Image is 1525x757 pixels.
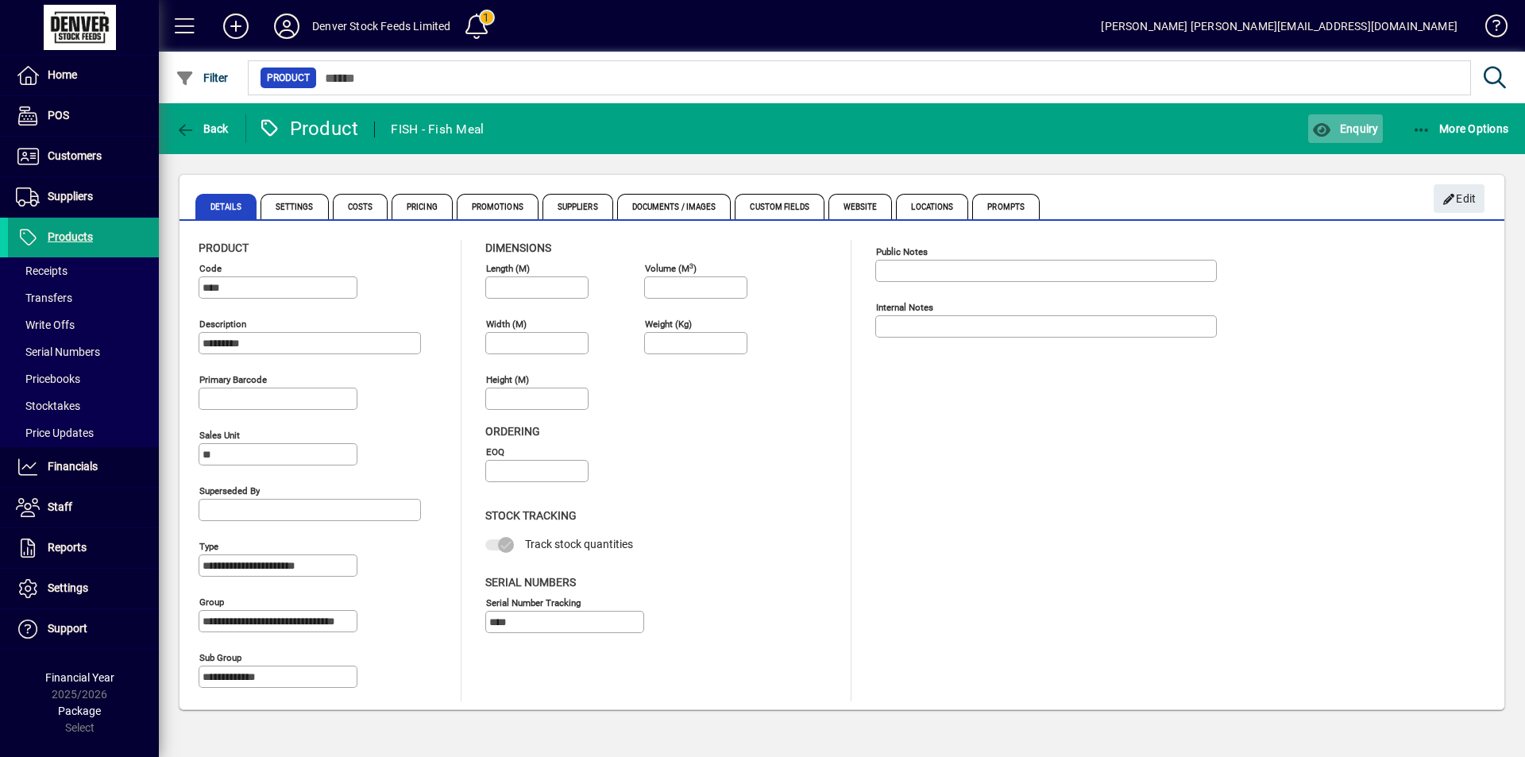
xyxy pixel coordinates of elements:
a: Settings [8,569,159,608]
a: Pricebooks [8,365,159,392]
mat-label: Code [199,263,222,274]
span: Custom Fields [735,194,824,219]
button: Edit [1434,184,1484,213]
span: Stocktakes [16,400,80,412]
div: Product [258,116,359,141]
span: Dimensions [485,241,551,254]
span: Prompts [972,194,1040,219]
span: Suppliers [542,194,613,219]
a: Transfers [8,284,159,311]
span: Support [48,622,87,635]
mat-label: Internal Notes [876,302,933,313]
a: Customers [8,137,159,176]
mat-label: Type [199,541,218,552]
span: Reports [48,541,87,554]
a: Knowledge Base [1473,3,1505,55]
span: Financials [48,460,98,473]
a: Write Offs [8,311,159,338]
button: Add [210,12,261,41]
span: Promotions [457,194,539,219]
mat-label: Primary barcode [199,374,267,385]
span: Product [199,241,249,254]
button: Profile [261,12,312,41]
a: Reports [8,528,159,568]
span: Settings [48,581,88,594]
a: Suppliers [8,177,159,217]
span: Costs [333,194,388,219]
sup: 3 [689,261,693,269]
span: Filter [176,71,229,84]
mat-label: Sub group [199,652,241,663]
a: Support [8,609,159,649]
span: Transfers [16,292,72,304]
span: Enquiry [1312,122,1378,135]
span: Pricebooks [16,373,80,385]
span: Staff [48,500,72,513]
div: [PERSON_NAME] [PERSON_NAME][EMAIL_ADDRESS][DOMAIN_NAME] [1101,14,1457,39]
span: More Options [1412,122,1509,135]
mat-label: Superseded by [199,485,260,496]
span: Ordering [485,425,540,438]
a: Serial Numbers [8,338,159,365]
button: Filter [172,64,233,92]
span: Product [267,70,310,86]
span: Serial Numbers [16,346,100,358]
a: Receipts [8,257,159,284]
mat-label: EOQ [486,446,504,458]
span: Home [48,68,77,81]
mat-label: Sales unit [199,430,240,441]
span: Products [48,230,93,243]
a: POS [8,96,159,136]
span: Price Updates [16,427,94,439]
span: Stock Tracking [485,509,577,522]
span: POS [48,109,69,122]
button: More Options [1408,114,1513,143]
span: Back [176,122,229,135]
div: Denver Stock Feeds Limited [312,14,451,39]
mat-label: Public Notes [876,246,928,257]
div: FISH - Fish Meal [391,117,484,142]
mat-label: Volume (m ) [645,263,697,274]
span: Track stock quantities [525,538,633,550]
span: Pricing [392,194,453,219]
span: Suppliers [48,190,93,203]
span: Details [195,194,257,219]
a: Stocktakes [8,392,159,419]
mat-label: Length (m) [486,263,530,274]
mat-label: Description [199,319,246,330]
mat-label: Group [199,597,224,608]
span: Financial Year [45,671,114,684]
mat-label: Width (m) [486,319,527,330]
a: Staff [8,488,159,527]
span: Documents / Images [617,194,732,219]
button: Enquiry [1308,114,1382,143]
button: Back [172,114,233,143]
mat-label: Height (m) [486,374,529,385]
span: Write Offs [16,319,75,331]
a: Price Updates [8,419,159,446]
app-page-header-button: Back [159,114,246,143]
span: Receipts [16,265,68,277]
span: Package [58,705,101,717]
span: Website [828,194,893,219]
span: Locations [896,194,968,219]
span: Settings [261,194,329,219]
a: Home [8,56,159,95]
span: Customers [48,149,102,162]
a: Financials [8,447,159,487]
span: Serial Numbers [485,576,576,589]
mat-label: Weight (Kg) [645,319,692,330]
span: Edit [1442,186,1477,212]
mat-label: Serial Number tracking [486,597,581,608]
